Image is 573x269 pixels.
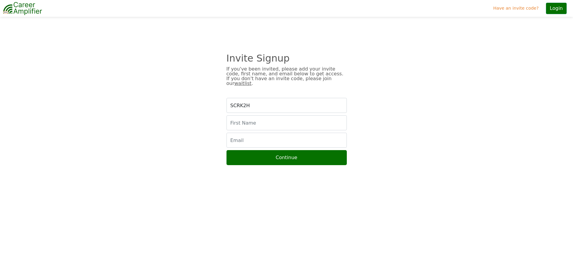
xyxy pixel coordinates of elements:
[541,0,571,17] a: Login
[226,133,347,148] input: Email
[3,1,42,16] img: career-amplifier-logo.png
[226,115,347,130] input: First Name
[546,3,567,14] button: Login
[491,3,541,14] a: Have an invite code?
[226,56,347,61] div: Invite Signup
[226,98,347,113] input: Invite Code
[234,80,251,86] a: waitlist
[226,150,347,165] button: Continue
[226,67,347,86] div: If you've been invited, please add your invite code, first name, and email below to get access. I...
